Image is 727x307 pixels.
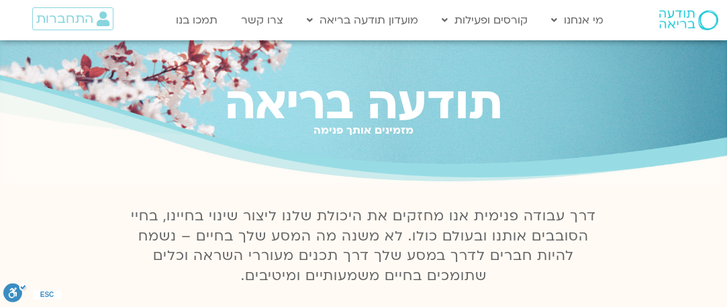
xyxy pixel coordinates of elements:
[300,7,425,33] a: מועדון תודעה בריאה
[32,7,113,30] a: התחברות
[435,7,534,33] a: קורסים ופעילות
[36,11,93,26] span: התחברות
[544,7,610,33] a: מי אנחנו
[659,10,718,30] img: תודעה בריאה
[124,206,604,287] p: דרך עבודה פנימית אנו מחזקים את היכולת שלנו ליצור שינוי בחיינו, בחיי הסובבים אותנו ובעולם כולו. לא...
[234,7,290,33] a: צרו קשר
[169,7,224,33] a: תמכו בנו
